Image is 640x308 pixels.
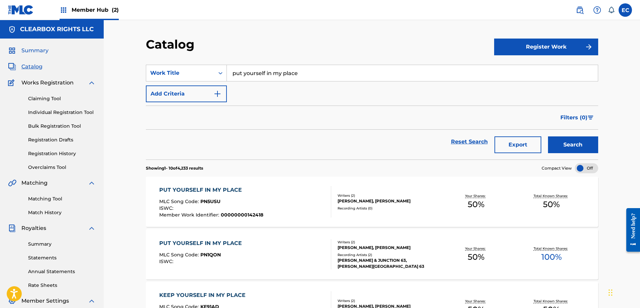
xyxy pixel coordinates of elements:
div: Recording Artists ( 2 ) [338,252,439,257]
div: PUT YOURSELF IN MY PLACE [159,186,263,194]
img: expand [88,297,96,305]
p: Your Shares: [465,246,487,251]
a: Bulk Registration Tool [28,123,96,130]
img: expand [88,79,96,87]
span: 100 % [541,251,562,263]
a: Reset Search [448,134,491,149]
div: Writers ( 2 ) [338,193,439,198]
span: 50 % [543,198,560,210]
img: Summary [8,47,16,55]
span: (2) [112,7,119,13]
a: PUT YOURSELF IN MY PLACEMLC Song Code:PN5USUISWC:Member Work Identifier:00000000142418Writers (2)... [146,177,598,227]
p: Total Known Shares: [534,246,569,251]
a: Summary [28,241,96,248]
img: expand [88,224,96,232]
a: Statements [28,254,96,261]
a: Annual Statements [28,268,96,275]
a: Overclaims Tool [28,164,96,171]
img: Royalties [8,224,16,232]
button: Add Criteria [146,85,227,102]
a: Individual Registration Tool [28,109,96,116]
iframe: Resource Center [621,203,640,257]
img: help [593,6,601,14]
p: Your Shares: [465,299,487,304]
button: Filters (0) [556,109,598,126]
div: Writers ( 2 ) [338,240,439,245]
span: MLC Song Code : [159,198,200,204]
img: expand [88,179,96,187]
a: PUT YOURSELF IN MY PLACEMLC Song Code:PN1QONISWC:Writers (2)[PERSON_NAME], [PERSON_NAME]Recording... [146,229,598,280]
img: f7272a7cc735f4ea7f67.svg [585,43,593,51]
a: Claiming Tool [28,95,96,102]
span: Member Settings [21,297,69,305]
form: Search Form [146,65,598,160]
a: Rate Sheets [28,282,96,289]
span: 00000000142418 [221,212,263,218]
div: Recording Artists ( 0 ) [338,206,439,211]
p: Showing 1 - 10 of 4,233 results [146,165,203,171]
a: Public Search [573,3,586,17]
p: Total Known Shares: [534,193,569,198]
img: Top Rightsholders [60,6,68,14]
span: ISWC : [159,258,175,264]
img: filter [588,116,593,120]
span: Works Registration [21,79,74,87]
span: Summary [21,47,49,55]
button: Export [494,136,541,153]
img: Member Settings [8,297,16,305]
div: PUT YOURSELF IN MY PLACE [159,239,245,247]
span: Member Work Identifier : [159,212,221,218]
div: KEEP YOURSELF IN MY PLACE [159,291,263,299]
h5: CLEARBOX RIGHTS LLC [20,25,94,33]
p: Your Shares: [465,193,487,198]
span: PN5USU [200,198,220,204]
img: Accounts [8,25,16,34]
div: [PERSON_NAME], [PERSON_NAME] [338,198,439,204]
span: Compact View [542,165,572,171]
a: Matching Tool [28,195,96,202]
div: Notifications [608,7,615,13]
span: PN1QON [200,252,221,258]
div: Work Title [150,69,210,77]
a: Registration History [28,150,96,157]
span: Member Hub [72,6,119,14]
div: Writers ( 2 ) [338,298,439,303]
a: SummarySummary [8,47,49,55]
div: User Menu [619,3,632,17]
div: Help [590,3,604,17]
p: Total Known Shares: [534,299,569,304]
img: Matching [8,179,16,187]
span: 50 % [468,251,484,263]
img: Catalog [8,63,16,71]
a: CatalogCatalog [8,63,42,71]
img: Works Registration [8,79,17,87]
div: [PERSON_NAME] & JUNCTION 63, [PERSON_NAME][GEOGRAPHIC_DATA] 63 [338,257,439,269]
span: Catalog [21,63,42,71]
span: MLC Song Code : [159,252,200,258]
div: [PERSON_NAME], [PERSON_NAME] [338,245,439,251]
a: Registration Drafts [28,136,96,143]
span: Filters ( 0 ) [560,114,587,122]
button: Register Work [494,39,598,55]
span: 50 % [468,198,484,210]
iframe: Chat Widget [607,276,640,308]
img: search [576,6,584,14]
span: ISWC : [159,205,175,211]
span: Matching [21,179,48,187]
img: MLC Logo [8,5,34,15]
div: Drag [609,283,613,303]
span: Royalties [21,224,46,232]
h2: Catalog [146,37,198,52]
button: Search [548,136,598,153]
a: Match History [28,209,96,216]
img: 9d2ae6d4665cec9f34b9.svg [213,90,221,98]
